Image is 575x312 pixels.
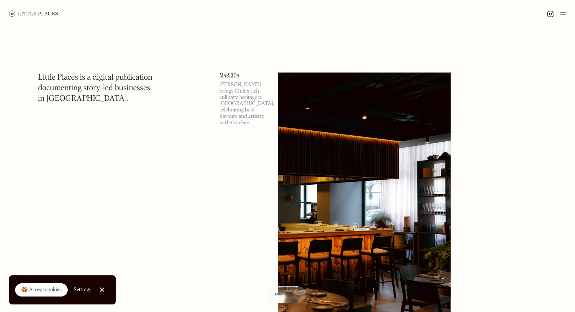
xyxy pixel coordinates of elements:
div: Settings [74,287,91,292]
a: Mareida [220,73,269,79]
a: Close Cookie Popup [95,282,110,297]
span: Map view [275,292,297,297]
h1: Little Places is a digital publication documenting story-led businesses in [GEOGRAPHIC_DATA]. [38,73,153,104]
a: 🍪 Accept cookies [15,283,68,297]
p: [PERSON_NAME] brings Chile’s rich culinary heritage to [GEOGRAPHIC_DATA], celebrating bold flavou... [220,82,269,126]
a: Settings [74,281,91,298]
div: 🍪 Accept cookies [21,286,62,294]
a: Map view [266,286,306,303]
